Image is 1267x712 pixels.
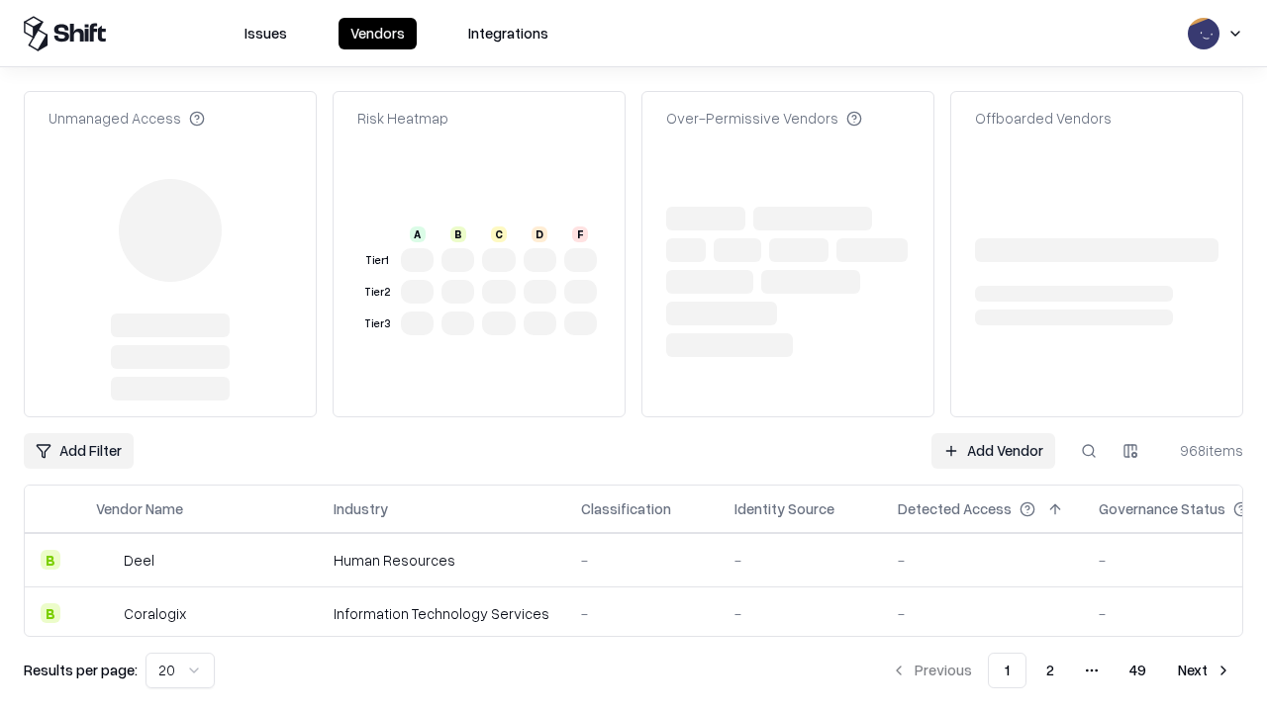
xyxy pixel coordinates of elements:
div: Tier 2 [361,284,393,301]
div: Over-Permissive Vendors [666,108,862,129]
div: D [532,226,547,242]
img: Deel [96,550,116,570]
div: Information Technology Services [334,603,549,624]
div: C [491,226,507,242]
div: - [734,550,866,571]
div: Offboarded Vendors [975,108,1112,129]
div: - [898,603,1067,624]
div: B [41,550,60,570]
div: 968 items [1164,440,1243,461]
button: Add Filter [24,433,134,469]
div: Deel [124,550,154,571]
button: Next [1166,653,1243,688]
img: Coralogix [96,603,116,623]
button: Integrations [456,18,560,49]
div: Identity Source [734,498,834,519]
div: Coralogix [124,603,186,624]
button: 1 [988,653,1026,688]
button: Issues [233,18,299,49]
div: Industry [334,498,388,519]
div: Tier 1 [361,252,393,269]
div: Vendor Name [96,498,183,519]
div: Governance Status [1099,498,1225,519]
button: 49 [1114,653,1162,688]
a: Add Vendor [931,433,1055,469]
div: Tier 3 [361,315,393,332]
div: Unmanaged Access [49,108,205,129]
button: 2 [1030,653,1070,688]
div: B [41,603,60,623]
div: B [450,226,466,242]
div: Classification [581,498,671,519]
div: F [572,226,588,242]
div: - [581,603,703,624]
button: Vendors [339,18,417,49]
div: Risk Heatmap [357,108,448,129]
div: - [734,603,866,624]
div: - [581,550,703,571]
div: - [898,550,1067,571]
div: Detected Access [898,498,1012,519]
p: Results per page: [24,660,138,680]
div: Human Resources [334,550,549,571]
div: A [410,226,426,242]
nav: pagination [879,653,1243,688]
